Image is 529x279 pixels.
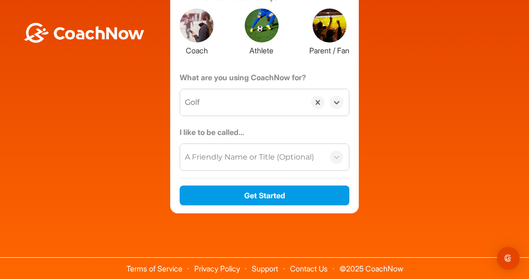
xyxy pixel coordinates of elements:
[180,186,349,206] button: Get Started
[252,264,278,273] a: Support
[23,23,145,43] img: BwLJSsUCoWCh5upNqxVrqldRgqLPVwmV24tXu5FoVAoFEpwwqQ3VIfuoInZCoVCoTD4vwADAC3ZFMkVEQFDAAAAAElFTkSuQmCC
[185,97,199,108] div: Golf
[126,264,182,273] a: Terms of Service
[245,42,279,56] label: Athlete
[497,247,520,270] div: Open Intercom Messenger
[290,264,328,273] a: Contact Us
[180,42,214,56] label: Coach
[335,258,408,272] span: © 2025 CoachNow
[185,152,314,163] div: A Friendly Name or Title (Optional)
[309,42,349,56] label: Parent / Fan
[194,264,240,273] a: Privacy Policy
[180,127,349,142] label: I like to be called...
[180,72,349,87] label: What are you using CoachNow for?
